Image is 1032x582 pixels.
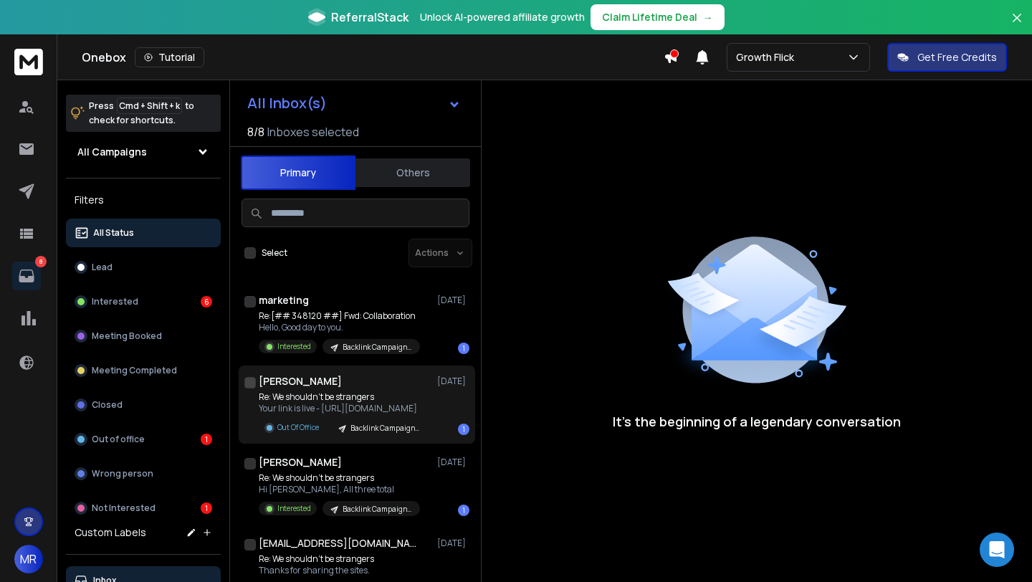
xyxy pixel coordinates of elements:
div: 6 [201,296,212,307]
p: Re: We shouldn't be strangers [259,472,420,484]
p: Hi [PERSON_NAME], All three total [259,484,420,495]
p: Hello, Good day to you. [259,322,420,333]
p: 8 [35,256,47,267]
h3: Inboxes selected [267,123,359,140]
button: Tutorial [135,47,204,67]
p: All Status [93,227,134,239]
p: Interested [277,503,311,514]
label: Select [262,247,287,259]
button: Not Interested1 [66,494,221,523]
p: Closed [92,399,123,411]
p: Interested [92,296,138,307]
button: Primary [241,156,355,190]
button: Get Free Credits [887,43,1007,72]
p: Not Interested [92,502,156,514]
button: MR [14,545,43,573]
h1: [PERSON_NAME] [259,374,342,388]
button: All Campaigns [66,138,221,166]
p: [DATE] [437,457,469,468]
div: 1 [458,424,469,435]
span: Cmd + Shift + k [117,97,182,114]
div: Open Intercom Messenger [980,533,1014,567]
button: Others [355,157,470,189]
button: Close banner [1008,9,1026,43]
div: 1 [201,502,212,514]
p: Out Of Office [277,422,319,433]
button: Closed [66,391,221,419]
p: Wrong person [92,468,153,480]
p: Unlock AI-powered affiliate growth [420,10,585,24]
button: All Inbox(s) [236,89,472,118]
h3: Custom Labels [75,525,146,540]
h1: [PERSON_NAME] [259,455,342,469]
p: Re: We shouldn't be strangers [259,391,428,403]
button: Out of office1 [66,425,221,454]
p: Backlink Campaign For SEO Agencies [343,504,411,515]
p: [DATE] [437,295,469,306]
p: It’s the beginning of a legendary conversation [613,411,901,431]
p: Re:[## 348120 ##] Fwd: Collaboration [259,310,420,322]
button: All Status [66,219,221,247]
span: 8 / 8 [247,123,264,140]
p: Interested [277,341,311,352]
p: Get Free Credits [917,50,997,65]
h3: Filters [66,190,221,210]
div: Onebox [82,47,664,67]
h1: All Campaigns [77,145,147,159]
p: Meeting Booked [92,330,162,342]
button: Claim Lifetime Deal→ [591,4,725,30]
h1: [EMAIL_ADDRESS][DOMAIN_NAME] [259,536,416,550]
span: → [703,10,713,24]
p: Re: We shouldn't be strangers [259,553,420,565]
p: Press to check for shortcuts. [89,99,194,128]
p: Your link is live - [URL][DOMAIN_NAME] [259,403,428,414]
p: Out of office [92,434,145,445]
span: ReferralStack [331,9,408,26]
div: 1 [458,343,469,354]
p: Thanks for sharing the sites. [259,565,420,576]
p: Lead [92,262,113,273]
h1: All Inbox(s) [247,96,327,110]
a: 8 [12,262,41,290]
p: [DATE] [437,376,469,387]
h1: marketing [259,293,309,307]
button: Interested6 [66,287,221,316]
p: Growth Flick [736,50,800,65]
div: 1 [201,434,212,445]
p: [DATE] [437,538,469,549]
p: Backlink Campaign For SEO Agencies [350,423,419,434]
button: Lead [66,253,221,282]
button: Wrong person [66,459,221,488]
div: 1 [458,505,469,516]
p: Meeting Completed [92,365,177,376]
p: Backlink Campaign For SEO Agencies [343,342,411,353]
button: Meeting Booked [66,322,221,350]
button: Meeting Completed [66,356,221,385]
